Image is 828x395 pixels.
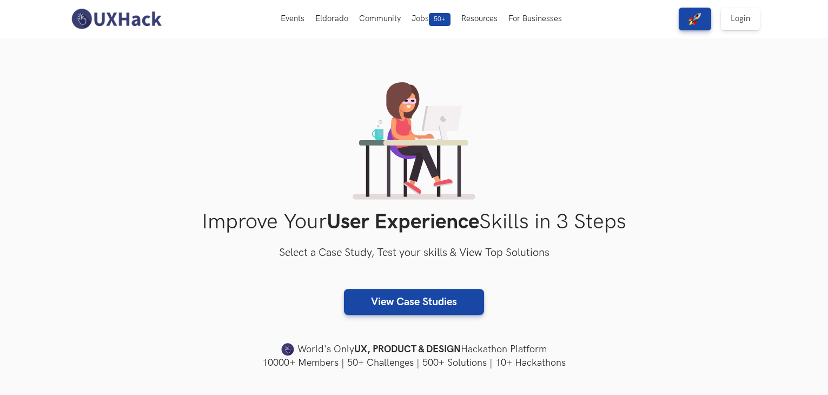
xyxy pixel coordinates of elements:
a: View Case Studies [344,289,484,315]
span: 50+ [429,13,451,26]
img: UXHack-logo.png [68,8,164,30]
img: lady working on laptop [353,82,475,200]
h1: Improve Your Skills in 3 Steps [68,209,760,235]
a: Login [721,8,760,30]
h4: 10000+ Members | 50+ Challenges | 500+ Solutions | 10+ Hackathons [68,356,760,370]
h3: Select a Case Study, Test your skills & View Top Solutions [68,245,760,262]
h4: World's Only Hackathon Platform [68,342,760,357]
strong: UX, PRODUCT & DESIGN [354,342,461,357]
strong: User Experience [327,209,479,235]
img: uxhack-favicon-image.png [281,343,294,357]
img: rocket [688,12,701,25]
